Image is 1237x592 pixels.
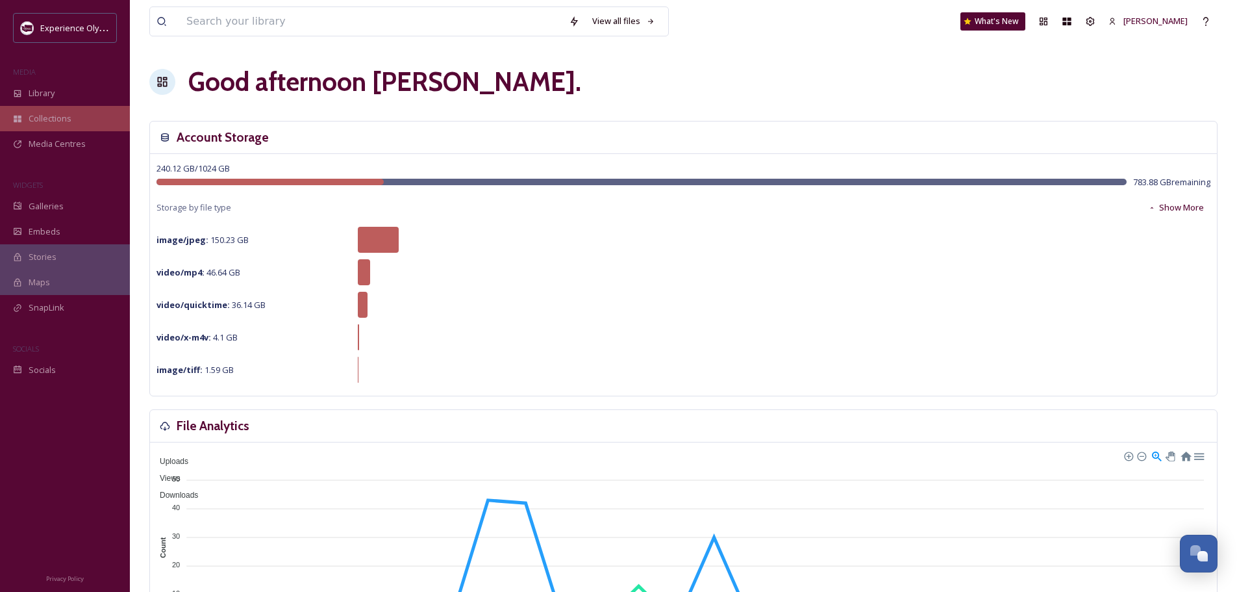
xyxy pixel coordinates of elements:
div: Panning [1166,452,1173,459]
span: MEDIA [13,67,36,77]
strong: video/quicktime : [156,299,230,311]
span: Library [29,87,55,99]
input: Search your library [180,7,562,36]
tspan: 20 [172,561,180,569]
tspan: 40 [172,504,180,511]
div: Selection Zoom [1151,450,1162,461]
strong: image/tiff : [156,364,203,376]
text: Count [159,537,167,558]
a: View all files [586,8,662,34]
button: Show More [1142,195,1210,220]
span: Views [150,474,181,483]
span: Embeds [29,225,60,238]
div: Reset Zoom [1180,450,1191,461]
div: Menu [1193,450,1204,461]
span: 4.1 GB [156,331,238,343]
span: Downloads [150,491,198,500]
h3: Account Storage [177,128,269,147]
span: 36.14 GB [156,299,266,311]
h3: File Analytics [177,417,249,435]
a: [PERSON_NAME] [1102,8,1194,34]
span: Collections [29,112,71,125]
tspan: 50 [172,474,180,482]
span: 1.59 GB [156,364,234,376]
strong: video/x-m4v : [156,331,211,343]
h1: Good afternoon [PERSON_NAME] . [188,62,581,101]
div: Zoom In [1123,451,1132,460]
span: SOCIALS [13,344,39,354]
span: 783.88 GB remaining [1133,176,1210,188]
span: Privacy Policy [46,574,84,583]
strong: image/jpeg : [156,234,208,246]
span: Uploads [150,457,188,466]
span: WIDGETS [13,180,43,190]
span: 150.23 GB [156,234,249,246]
span: 46.64 GB [156,266,240,278]
span: Experience Olympia [40,21,118,34]
span: Storage by file type [156,201,231,214]
a: Privacy Policy [46,570,84,586]
a: What's New [960,12,1025,31]
span: Stories [29,251,56,263]
span: Media Centres [29,138,86,150]
span: 240.12 GB / 1024 GB [156,162,230,174]
span: SnapLink [29,302,64,314]
tspan: 30 [172,532,180,540]
strong: video/mp4 : [156,266,205,278]
img: download.jpeg [21,21,34,34]
span: Socials [29,364,56,376]
span: Maps [29,276,50,289]
button: Open Chat [1180,535,1218,573]
div: Zoom Out [1136,451,1145,460]
span: [PERSON_NAME] [1123,15,1188,27]
span: Galleries [29,200,64,212]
